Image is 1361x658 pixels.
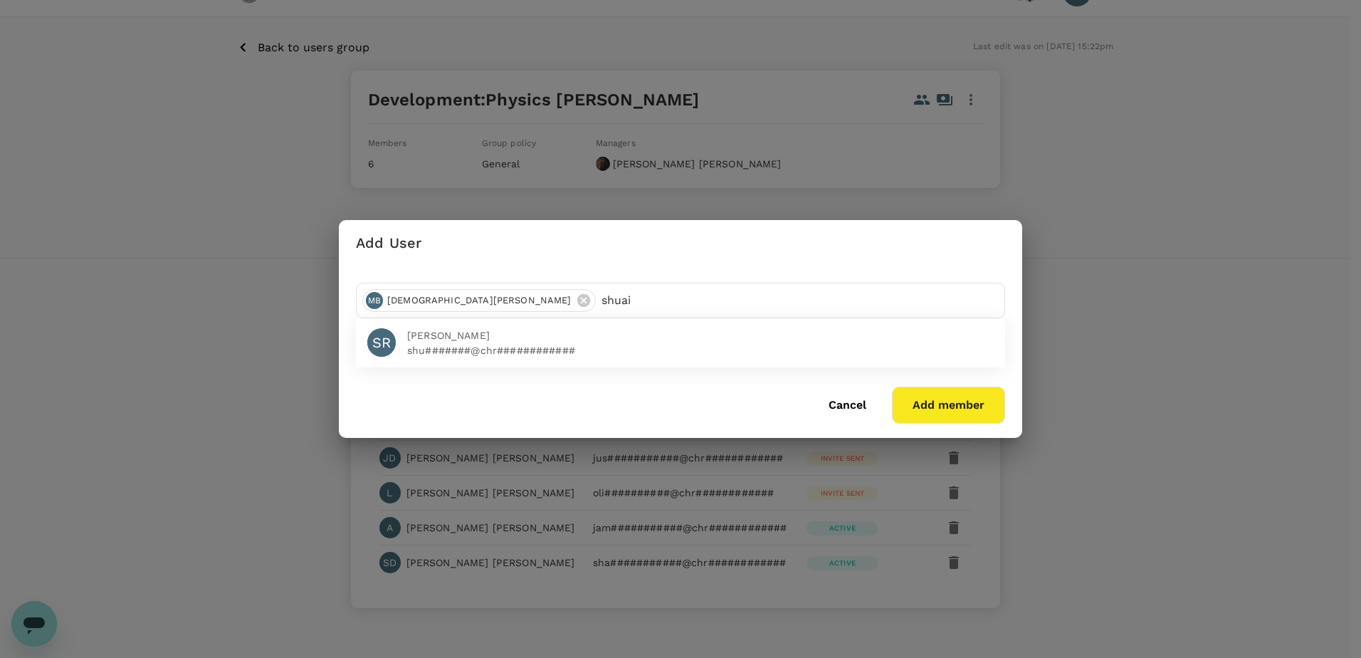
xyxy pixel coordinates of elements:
[407,343,994,357] p: shu#######@chr############
[339,220,1022,266] h2: Add User
[356,318,1005,367] div: SR[PERSON_NAME]shu#######@chr############
[367,328,396,357] div: SR
[366,292,383,309] div: MB
[892,387,1005,424] button: Add member
[407,328,994,343] span: [PERSON_NAME]
[362,289,596,312] div: MB[DEMOGRAPHIC_DATA][PERSON_NAME]
[809,387,886,423] button: Cancel
[379,293,580,308] span: [DEMOGRAPHIC_DATA][PERSON_NAME]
